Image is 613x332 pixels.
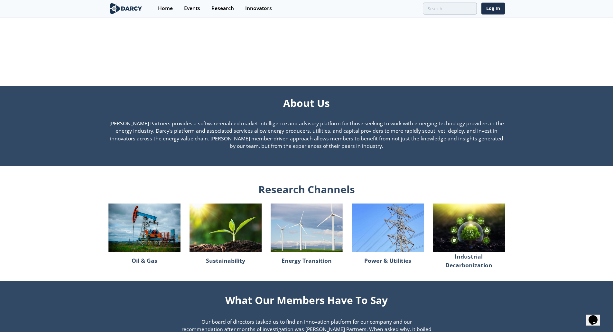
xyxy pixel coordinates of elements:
div: Research Channels [108,182,505,197]
img: oilandgas-64dff166b779d667df70ba2f03b7bb17.jpg [108,204,181,251]
p: Power & Utilities [364,254,411,268]
a: Log In [481,3,505,14]
p: Oil & Gas [132,254,157,268]
p: Sustainability [206,254,245,268]
div: Research [211,6,234,11]
iframe: chat widget [586,306,607,326]
img: sustainability-770903ad21d5b8021506027e77cf2c8d.jpg [190,204,262,251]
div: Innovators [245,6,272,11]
div: About Us [108,95,505,110]
img: industrial-decarbonization-299db23ffd2d26ea53b85058e0ea4a31.jpg [433,204,505,251]
img: energy-e11202bc638c76e8d54b5a3ddfa9579d.jpg [271,204,343,251]
p: [PERSON_NAME] Partners provides a software-enabled market intelligence and advisory platform for ... [108,120,505,150]
img: logo-wide.svg [108,3,144,14]
input: Advanced Search [423,3,477,14]
p: Industrial Decarbonization [433,254,505,268]
p: Energy Transition [282,254,332,268]
div: Home [158,6,173,11]
div: Events [184,6,200,11]
div: What Our Members Have To Say [158,290,455,308]
img: power-0245a545bc4df729e8541453bebf1337.jpg [352,204,424,251]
